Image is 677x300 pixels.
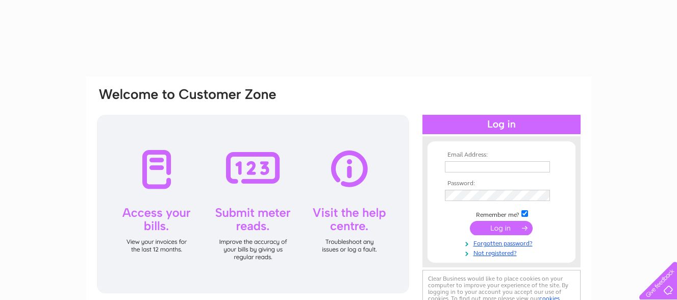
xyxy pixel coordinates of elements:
[442,152,561,159] th: Email Address:
[442,209,561,219] td: Remember me?
[442,180,561,187] th: Password:
[445,247,561,257] a: Not registered?
[470,221,533,235] input: Submit
[445,238,561,247] a: Forgotten password?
